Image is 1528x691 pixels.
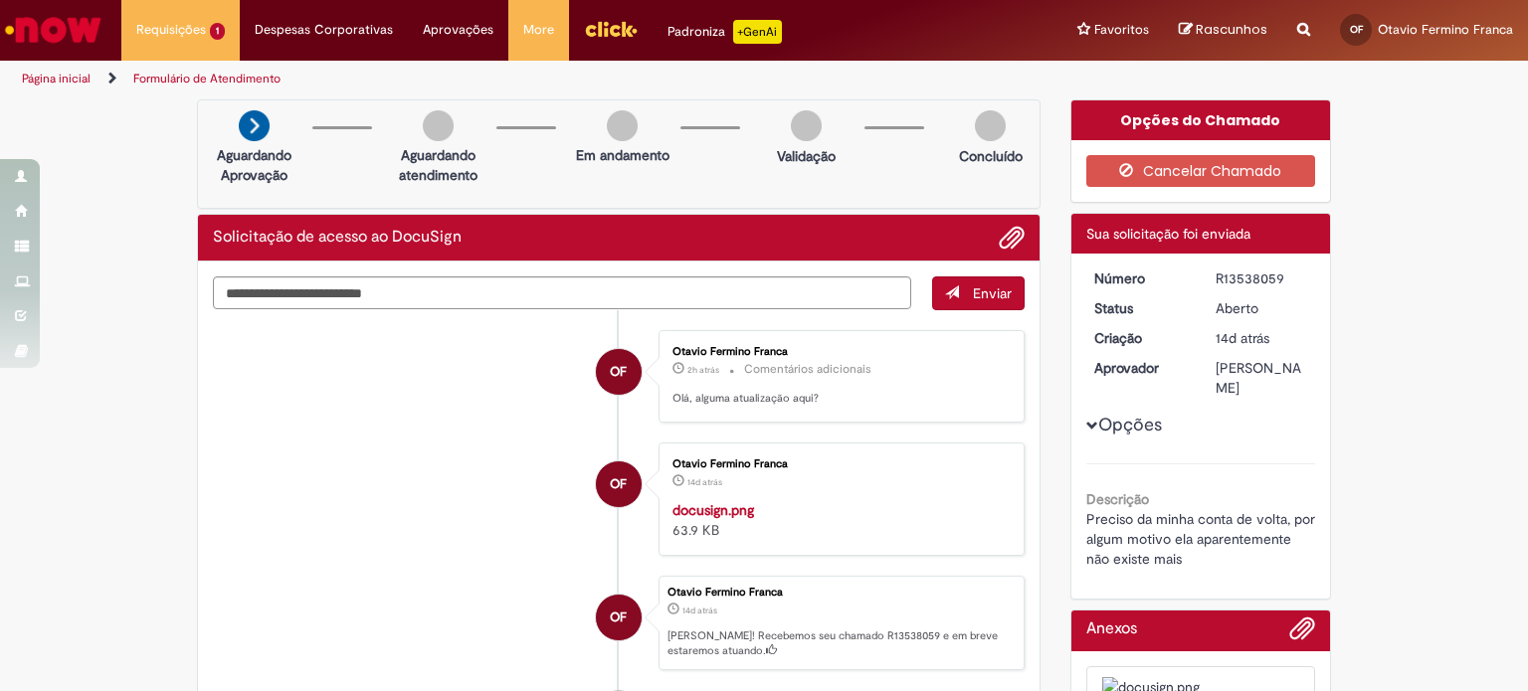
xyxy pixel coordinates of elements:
p: Aguardando Aprovação [206,145,302,185]
span: Despesas Corporativas [255,20,393,40]
img: arrow-next.png [239,110,270,141]
span: OF [610,460,627,508]
a: Página inicial [22,71,91,86]
span: Aprovações [423,20,493,40]
button: Cancelar Chamado [1086,155,1316,187]
dt: Status [1079,298,1202,318]
div: Otavio Fermino Franca [596,461,642,507]
p: [PERSON_NAME]! Recebemos seu chamado R13538059 e em breve estaremos atuando. [668,628,1014,659]
div: Otavio Fermino Franca [596,595,642,640]
dt: Aprovador [1079,358,1202,378]
button: Enviar [932,276,1025,310]
span: 2h atrás [687,364,719,376]
span: Preciso da minha conta de volta, por algum motivo ela aparentemente não existe mais [1086,510,1319,568]
p: Em andamento [576,145,669,165]
span: Rascunhos [1196,20,1267,39]
div: R13538059 [1216,268,1308,288]
p: Validação [777,146,836,166]
dt: Número [1079,268,1202,288]
div: [PERSON_NAME] [1216,358,1308,398]
img: img-circle-grey.png [423,110,454,141]
div: Padroniza [668,20,782,44]
div: Otavio Fermino Franca [672,458,1004,470]
time: 29/09/2025 14:47:45 [687,364,719,376]
span: Requisições [136,20,206,40]
span: Otavio Fermino Franca [1378,21,1513,38]
button: Adicionar anexos [999,225,1025,251]
span: 14d atrás [682,605,717,616]
div: 63.9 KB [672,500,1004,540]
li: Otavio Fermino Franca [213,576,1025,671]
small: Comentários adicionais [744,361,871,378]
div: 16/09/2025 08:37:56 [1216,328,1308,348]
h2: Solicitação de acesso ao DocuSign Histórico de tíquete [213,229,462,247]
span: Enviar [973,284,1012,302]
span: 1 [210,23,225,40]
dt: Criação [1079,328,1202,348]
span: Favoritos [1094,20,1149,40]
span: OF [610,348,627,396]
p: Concluído [959,146,1023,166]
p: Olá, alguma atualização aqui? [672,391,1004,407]
time: 16/09/2025 08:37:56 [1216,329,1269,347]
span: OF [610,594,627,641]
div: Otavio Fermino Franca [596,349,642,395]
div: Otavio Fermino Franca [672,346,1004,358]
span: OF [1350,23,1363,36]
img: ServiceNow [2,10,104,50]
a: Rascunhos [1179,21,1267,40]
div: Opções do Chamado [1071,100,1331,140]
button: Adicionar anexos [1289,615,1315,651]
a: docusign.png [672,501,754,519]
div: Otavio Fermino Franca [668,587,1014,599]
img: img-circle-grey.png [791,110,822,141]
ul: Trilhas de página [15,61,1004,97]
p: +GenAi [733,20,782,44]
b: Descrição [1086,490,1149,508]
img: img-circle-grey.png [607,110,638,141]
span: 14d atrás [1216,329,1269,347]
h2: Anexos [1086,620,1137,638]
span: More [523,20,554,40]
a: Formulário de Atendimento [133,71,281,86]
span: 14d atrás [687,476,722,488]
p: Aguardando atendimento [390,145,486,185]
div: Aberto [1216,298,1308,318]
img: img-circle-grey.png [975,110,1006,141]
textarea: Digite sua mensagem aqui... [213,276,911,310]
img: click_logo_yellow_360x200.png [584,14,638,44]
span: Sua solicitação foi enviada [1086,225,1250,243]
time: 16/09/2025 08:37:56 [682,605,717,616]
